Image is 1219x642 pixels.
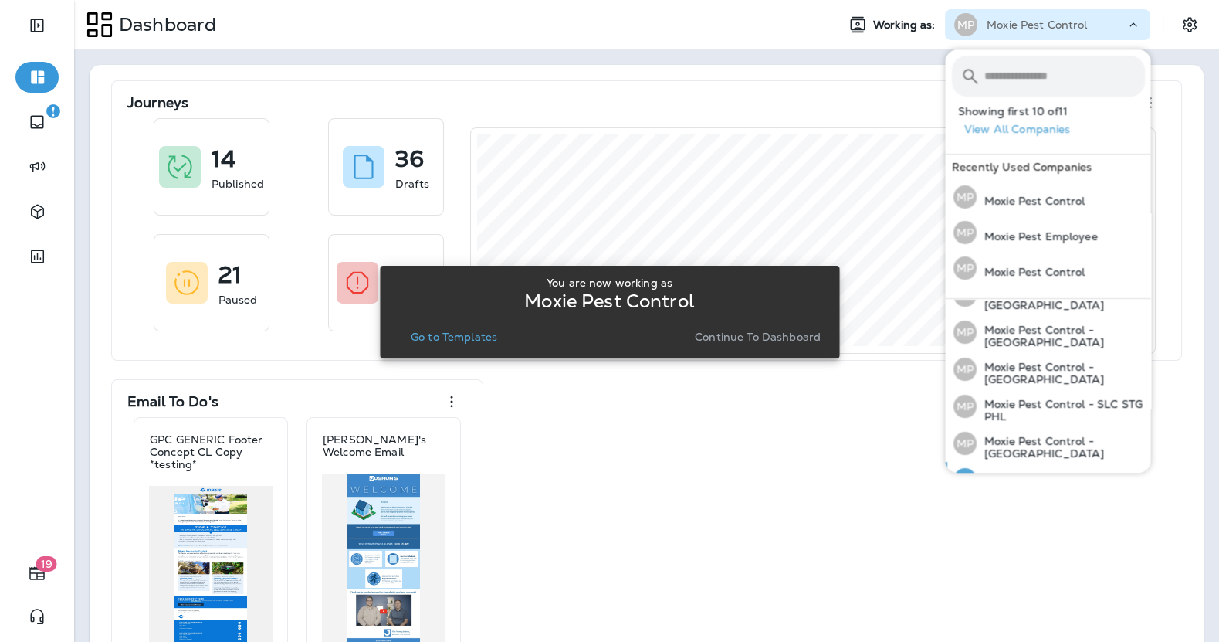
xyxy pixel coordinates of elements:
[945,314,1150,351] button: MPMoxie Pest Control - [GEOGRAPHIC_DATA]
[945,215,1150,250] button: MPMoxie Pest Employee
[954,13,977,36] div: MP
[945,462,1150,498] button: MPMoxie Pest Employee
[987,19,1088,31] p: Moxie Pest Control
[953,468,976,491] div: MP
[323,433,445,458] p: [PERSON_NAME]'s Welcome Email
[953,432,976,455] div: MP
[218,267,242,283] p: 21
[113,13,216,36] p: Dashboard
[15,558,59,589] button: 19
[945,179,1150,215] button: MPMoxie Pest Control
[953,284,976,307] div: MP
[150,433,272,470] p: GPC GENERIC Footer Concept CL Copy *testing*
[976,324,1144,348] p: Moxie Pest Control - [GEOGRAPHIC_DATA]
[976,230,1097,243] p: Moxie Pest Employee
[953,358,976,381] div: MP
[953,185,976,209] div: MP
[127,95,188,110] p: Journeys
[945,388,1150,425] button: MPMoxie Pest Control - SLC STG PHL
[547,277,672,289] p: You are now working as
[405,326,503,348] button: Go to Templates
[524,295,695,307] p: Moxie Pest Control
[212,176,264,192] p: Published
[976,398,1144,423] p: Moxie Pest Control - SLC STG PHL
[1176,11,1204,39] button: Settings
[957,117,1150,141] button: View All Companies
[976,195,1085,207] p: Moxie Pest Control
[957,105,1150,117] p: Showing first 10 of 11
[873,19,939,32] span: Working as:
[695,331,821,343] p: Continue to Dashboard
[36,556,57,572] span: 19
[218,292,258,307] p: Paused
[945,425,1150,462] button: MPMoxie Pest Control - [GEOGRAPHIC_DATA]
[945,250,1150,286] button: MPMoxie Pest Control
[976,435,1144,460] p: Moxie Pest Control - [GEOGRAPHIC_DATA]
[212,151,235,167] p: 14
[945,351,1150,388] button: MPMoxie Pest Control - [GEOGRAPHIC_DATA]
[953,221,976,244] div: MP
[976,266,1085,278] p: Moxie Pest Control
[976,361,1144,386] p: Moxie Pest Control - [GEOGRAPHIC_DATA]
[953,395,976,418] div: MP
[15,10,59,41] button: Expand Sidebar
[127,394,218,409] p: Email To Do's
[953,256,976,280] div: MP
[411,331,497,343] p: Go to Templates
[945,155,1150,179] div: Recently Used Companies
[976,287,1144,311] p: Moxie Pest Control - OKC [GEOGRAPHIC_DATA]
[689,326,827,348] button: Continue to Dashboard
[953,321,976,344] div: MP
